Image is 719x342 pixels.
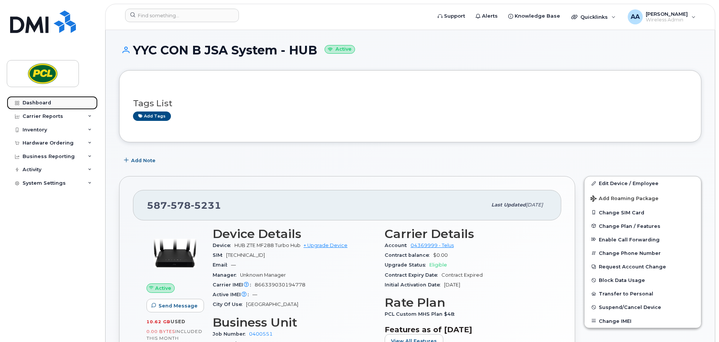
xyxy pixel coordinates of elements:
[147,329,175,334] span: 0.00 Bytes
[213,272,240,278] span: Manager
[585,314,701,328] button: Change IMEI
[385,252,433,258] span: Contract balance
[585,246,701,260] button: Change Phone Number
[526,202,543,208] span: [DATE]
[441,272,483,278] span: Contract Expired
[231,262,236,268] span: —
[599,304,661,310] span: Suspend/Cancel Device
[213,292,252,297] span: Active IMEI
[252,292,257,297] span: —
[240,272,286,278] span: Unknown Manager
[385,311,458,317] span: PCL Custom MHS Plan $48
[213,243,234,248] span: Device
[213,316,376,329] h3: Business Unit
[133,111,171,121] a: Add tags
[159,302,198,309] span: Send Message
[585,219,701,233] button: Change Plan / Features
[585,287,701,300] button: Transfer to Personal
[213,301,246,307] span: City Of Use
[226,252,265,258] span: [TECHNICAL_ID]
[249,331,273,337] a: 0400551
[246,301,298,307] span: [GEOGRAPHIC_DATA]
[213,252,226,258] span: SIM
[167,200,191,211] span: 578
[131,157,156,164] span: Add Note
[213,331,249,337] span: Job Number
[255,282,305,288] span: 866339030194778
[585,260,701,273] button: Request Account Change
[385,227,548,241] h3: Carrier Details
[213,227,376,241] h3: Device Details
[191,200,221,211] span: 5231
[147,200,221,211] span: 587
[171,319,186,324] span: used
[599,237,660,242] span: Enable Call Forwarding
[304,243,347,248] a: + Upgrade Device
[119,154,162,167] button: Add Note
[585,190,701,206] button: Add Roaming Package
[599,223,660,229] span: Change Plan / Features
[147,328,202,341] span: included this month
[155,285,171,292] span: Active
[585,233,701,246] button: Enable Call Forwarding
[147,319,171,324] span: 10.62 GB
[591,196,659,203] span: Add Roaming Package
[585,273,701,287] button: Block Data Usage
[585,176,701,190] a: Edit Device / Employee
[385,272,441,278] span: Contract Expiry Date
[385,282,444,288] span: Initial Activation Date
[385,243,411,248] span: Account
[585,206,701,219] button: Change SIM Card
[147,299,204,312] button: Send Message
[385,296,548,309] h3: Rate Plan
[429,262,447,268] span: Eligible
[153,231,198,276] img: image20231002-4137094-rx9bj3.jpeg
[585,300,701,314] button: Suspend/Cancel Device
[444,282,460,288] span: [DATE]
[213,262,231,268] span: Email
[213,282,255,288] span: Carrier IMEI
[385,325,548,334] h3: Features as of [DATE]
[491,202,526,208] span: Last updated
[133,99,687,108] h3: Tags List
[325,45,355,54] small: Active
[234,243,301,248] span: HUB ZTE MF288 Turbo Hub
[433,252,448,258] span: $0.00
[385,262,429,268] span: Upgrade Status
[411,243,454,248] a: 04369999 - Telus
[119,44,701,57] h1: YYC CON B JSA System - HUB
